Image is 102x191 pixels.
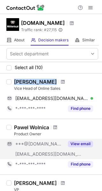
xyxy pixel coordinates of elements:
span: ***@[DOMAIN_NAME] [15,141,64,147]
span: [EMAIL_ADDRESS][DOMAIN_NAME] [15,95,88,101]
h1: [DOMAIN_NAME] [21,19,65,27]
div: Product Owner [14,131,98,137]
span: Decision makers [38,38,69,43]
span: About [14,38,25,43]
img: 72cc79ad6c230edbb70cb9d9068d322d [6,18,19,31]
button: Reveal Button [68,141,93,147]
img: ContactOut v5.3.10 [6,4,45,11]
div: Select department [10,51,49,57]
span: Select all (10) [15,65,43,70]
div: Vice Head of Online Sales [14,86,98,91]
span: Similar [82,38,95,43]
div: Pawel Wolnica [14,124,49,131]
button: Reveal Button [68,161,93,167]
span: Traffic rank: # 27,115 [21,28,57,32]
div: [PERSON_NAME] [14,79,57,85]
div: [PERSON_NAME] [14,180,57,186]
button: Reveal Button [68,105,93,112]
span: [EMAIL_ADDRESS][DOMAIN_NAME] [15,151,82,157]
